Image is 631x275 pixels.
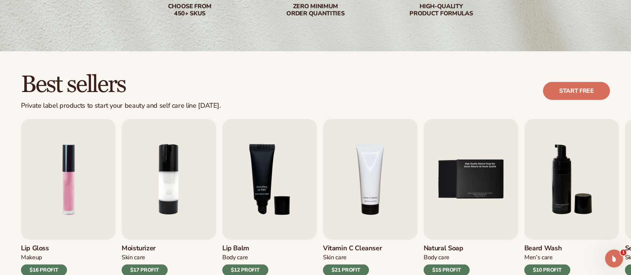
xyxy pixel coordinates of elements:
div: Choose from 450+ Skus [142,3,238,17]
div: Makeup [21,254,67,262]
div: High-quality product formulas [393,3,489,17]
h2: Best sellers [21,72,221,97]
div: Private label products to start your beauty and self care line [DATE]. [21,102,221,110]
div: Skin Care [122,254,168,262]
h3: Lip Balm [222,244,268,253]
h3: Lip Gloss [21,244,67,253]
h3: Beard Wash [524,244,570,253]
h3: Vitamin C Cleanser [323,244,382,253]
div: Men’s Care [524,254,570,262]
h3: Natural Soap [424,244,470,253]
span: 1 [621,250,627,256]
div: Body Care [424,254,470,262]
div: Skin Care [323,254,382,262]
div: Body Care [222,254,268,262]
a: Start free [543,82,610,100]
div: Zero minimum order quantities [268,3,363,17]
h3: Moisturizer [122,244,168,253]
iframe: Intercom live chat [605,250,623,268]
